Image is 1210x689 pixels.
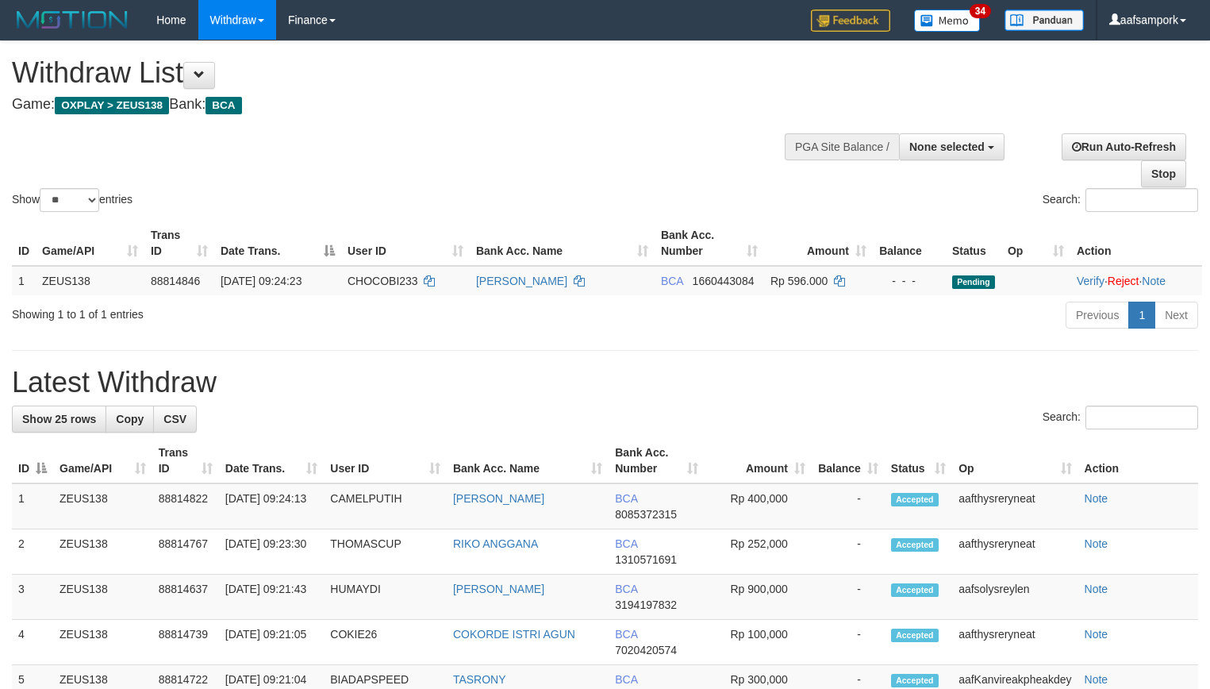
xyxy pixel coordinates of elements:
a: CSV [153,406,197,433]
span: Copy 8085372315 to clipboard [615,508,677,521]
a: Note [1142,275,1166,287]
th: Amount: activate to sort column ascending [764,221,873,266]
td: aafthysreryneat [952,483,1077,529]
span: Copy 3194197832 to clipboard [615,599,677,611]
th: User ID: activate to sort column ascending [341,221,470,266]
span: BCA [661,275,683,287]
th: ID: activate to sort column descending [12,438,53,483]
th: User ID: activate to sort column ascending [324,438,447,483]
th: Trans ID: activate to sort column ascending [152,438,219,483]
span: BCA [615,673,637,686]
td: [DATE] 09:24:13 [219,483,325,529]
a: [PERSON_NAME] [453,583,544,595]
img: Feedback.jpg [811,10,890,32]
a: Note [1085,492,1108,505]
span: Accepted [891,629,939,642]
th: Balance [873,221,946,266]
span: Copy [116,413,144,425]
td: - [812,529,885,575]
th: Date Trans.: activate to sort column descending [214,221,341,266]
td: ZEUS138 [53,620,152,665]
td: 88814739 [152,620,219,665]
a: Note [1085,628,1108,641]
td: Rp 400,000 [705,483,812,529]
td: 88814822 [152,483,219,529]
th: Game/API: activate to sort column ascending [36,221,144,266]
img: panduan.png [1004,10,1084,31]
th: Bank Acc. Number: activate to sort column ascending [609,438,705,483]
th: Balance: activate to sort column ascending [812,438,885,483]
th: Status: activate to sort column ascending [885,438,952,483]
span: Accepted [891,583,939,597]
td: [DATE] 09:23:30 [219,529,325,575]
span: BCA [615,492,637,505]
select: Showentries [40,188,99,212]
th: ID [12,221,36,266]
td: - [812,620,885,665]
th: Bank Acc. Number: activate to sort column ascending [655,221,764,266]
td: - [812,483,885,529]
a: 1 [1128,302,1155,329]
a: [PERSON_NAME] [476,275,567,287]
a: Stop [1141,160,1186,187]
span: Accepted [891,538,939,552]
td: 3 [12,575,53,620]
img: Button%20Memo.svg [914,10,981,32]
th: Op: activate to sort column ascending [952,438,1077,483]
span: Rp 596.000 [770,275,828,287]
td: · · [1070,266,1202,295]
label: Search: [1043,406,1198,429]
label: Search: [1043,188,1198,212]
img: MOTION_logo.png [12,8,133,32]
span: 88814846 [151,275,200,287]
a: Note [1085,583,1108,595]
a: Run Auto-Refresh [1062,133,1186,160]
span: CSV [163,413,186,425]
td: aafthysreryneat [952,529,1077,575]
div: Showing 1 to 1 of 1 entries [12,300,492,322]
a: Show 25 rows [12,406,106,433]
span: CHOCOBI233 [348,275,418,287]
h1: Withdraw List [12,57,791,89]
td: aafsolysreylen [952,575,1077,620]
td: 4 [12,620,53,665]
input: Search: [1085,188,1198,212]
div: PGA Site Balance / [785,133,899,160]
td: Rp 100,000 [705,620,812,665]
span: BCA [615,628,637,641]
a: RIKO ANGGANA [453,537,538,550]
th: Amount: activate to sort column ascending [705,438,812,483]
td: HUMAYDI [324,575,447,620]
span: Copy 7020420574 to clipboard [615,644,677,656]
a: Verify [1077,275,1104,287]
th: Bank Acc. Name: activate to sort column ascending [470,221,655,266]
div: - - - [879,273,939,289]
td: CAMELPUTIH [324,483,447,529]
th: Status [946,221,1001,266]
a: TASRONY [453,673,506,686]
th: Action [1070,221,1202,266]
input: Search: [1085,406,1198,429]
span: Copy 1310571691 to clipboard [615,553,677,566]
span: BCA [206,97,241,114]
th: Action [1078,438,1198,483]
span: BCA [615,583,637,595]
td: THOMASCUP [324,529,447,575]
td: Rp 252,000 [705,529,812,575]
a: Next [1154,302,1198,329]
td: - [812,575,885,620]
td: 88814767 [152,529,219,575]
td: 88814637 [152,575,219,620]
span: Pending [952,275,995,289]
td: 1 [12,483,53,529]
th: Date Trans.: activate to sort column ascending [219,438,325,483]
span: None selected [909,140,985,153]
td: aafthysreryneat [952,620,1077,665]
span: Copy 1660443084 to clipboard [693,275,755,287]
th: Bank Acc. Name: activate to sort column ascending [447,438,609,483]
label: Show entries [12,188,133,212]
a: COKORDE ISTRI AGUN [453,628,575,641]
a: Previous [1066,302,1129,329]
td: Rp 900,000 [705,575,812,620]
td: ZEUS138 [36,266,144,295]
